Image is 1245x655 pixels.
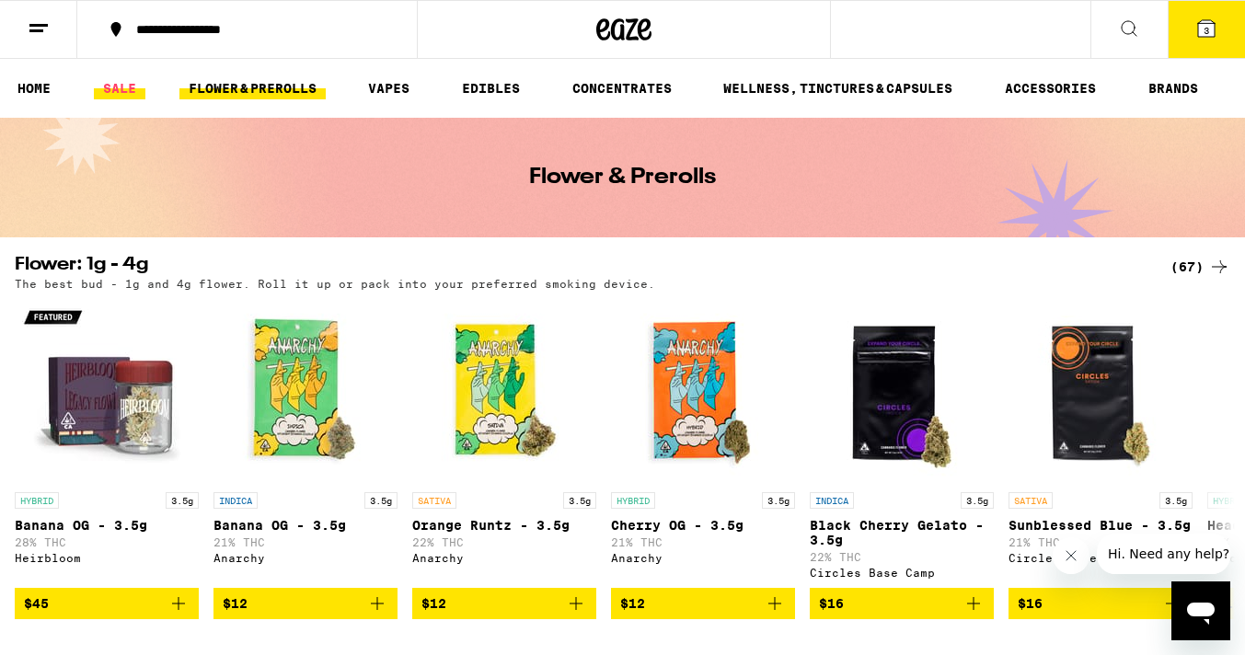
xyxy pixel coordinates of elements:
[421,596,446,611] span: $12
[223,596,248,611] span: $12
[611,536,795,548] p: 21% THC
[810,588,994,619] button: Add to bag
[412,536,596,548] p: 22% THC
[15,299,199,588] a: Open page for Banana OG - 3.5g from Heirbloom
[15,492,59,509] p: HYBRID
[996,77,1105,99] a: ACCESSORIES
[179,77,326,99] a: FLOWER & PREROLLS
[15,518,199,533] p: Banana OG - 3.5g
[1159,492,1193,509] p: 3.5g
[611,518,795,533] p: Cherry OG - 3.5g
[810,299,994,588] a: Open page for Black Cherry Gelato - 3.5g from Circles Base Camp
[611,492,655,509] p: HYBRID
[213,588,398,619] button: Add to bag
[213,299,398,588] a: Open page for Banana OG - 3.5g from Anarchy
[1009,536,1193,548] p: 21% THC
[810,299,994,483] img: Circles Base Camp - Black Cherry Gelato - 3.5g
[611,588,795,619] button: Add to bag
[24,596,49,611] span: $45
[15,588,199,619] button: Add to bag
[810,567,994,579] div: Circles Base Camp
[810,518,994,547] p: Black Cherry Gelato - 3.5g
[1009,552,1193,564] div: Circles Base Camp
[1009,518,1193,533] p: Sunblessed Blue - 3.5g
[563,77,681,99] a: CONCENTRATES
[961,492,994,509] p: 3.5g
[364,492,398,509] p: 3.5g
[1053,537,1089,574] iframe: Close message
[15,552,199,564] div: Heirbloom
[213,518,398,533] p: Banana OG - 3.5g
[1204,25,1209,36] span: 3
[1097,534,1230,574] iframe: Message from company
[563,492,596,509] p: 3.5g
[15,256,1140,278] h2: Flower: 1g - 4g
[15,299,199,483] img: Heirbloom - Banana OG - 3.5g
[1009,299,1193,588] a: Open page for Sunblessed Blue - 3.5g from Circles Base Camp
[1009,492,1053,509] p: SATIVA
[213,552,398,564] div: Anarchy
[762,492,795,509] p: 3.5g
[714,77,962,99] a: WELLNESS, TINCTURES & CAPSULES
[1168,1,1245,58] button: 3
[412,299,596,483] img: Anarchy - Orange Runtz - 3.5g
[94,77,145,99] a: SALE
[412,518,596,533] p: Orange Runtz - 3.5g
[213,299,398,483] img: Anarchy - Banana OG - 3.5g
[359,77,419,99] a: VAPES
[620,596,645,611] span: $12
[15,278,655,290] p: The best bud - 1g and 4g flower. Roll it up or pack into your preferred smoking device.
[412,299,596,588] a: Open page for Orange Runtz - 3.5g from Anarchy
[213,536,398,548] p: 21% THC
[166,492,199,509] p: 3.5g
[453,77,529,99] a: EDIBLES
[1170,256,1230,278] a: (67)
[1171,581,1230,640] iframe: Button to launch messaging window
[15,536,199,548] p: 28% THC
[810,492,854,509] p: INDICA
[1009,299,1193,483] img: Circles Base Camp - Sunblessed Blue - 3.5g
[1009,588,1193,619] button: Add to bag
[611,299,795,588] a: Open page for Cherry OG - 3.5g from Anarchy
[213,492,258,509] p: INDICA
[611,299,795,483] img: Anarchy - Cherry OG - 3.5g
[412,588,596,619] button: Add to bag
[810,551,994,563] p: 22% THC
[819,596,844,611] span: $16
[8,77,60,99] a: HOME
[412,492,456,509] p: SATIVA
[1018,596,1043,611] span: $16
[1139,77,1207,99] a: BRANDS
[412,552,596,564] div: Anarchy
[611,552,795,564] div: Anarchy
[529,167,716,189] h1: Flower & Prerolls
